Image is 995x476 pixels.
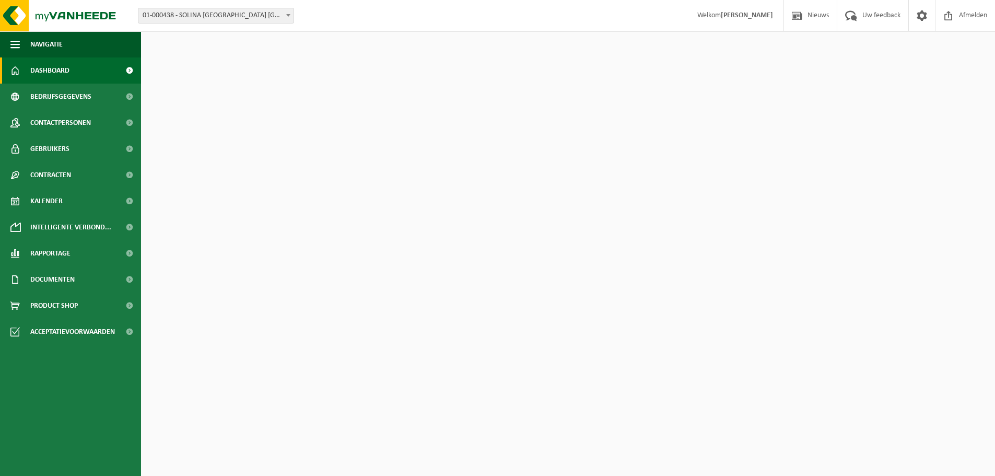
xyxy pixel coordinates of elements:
span: Gebruikers [30,136,69,162]
span: Kalender [30,188,63,214]
strong: [PERSON_NAME] [721,11,773,19]
span: Dashboard [30,57,69,84]
span: Bedrijfsgegevens [30,84,91,110]
span: Rapportage [30,240,71,266]
span: Documenten [30,266,75,293]
span: Contracten [30,162,71,188]
span: 01-000438 - SOLINA BELGIUM NV/AG - EKE [138,8,294,24]
span: Intelligente verbond... [30,214,111,240]
span: Product Shop [30,293,78,319]
span: Navigatie [30,31,63,57]
span: Contactpersonen [30,110,91,136]
span: 01-000438 - SOLINA BELGIUM NV/AG - EKE [138,8,294,23]
span: Acceptatievoorwaarden [30,319,115,345]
